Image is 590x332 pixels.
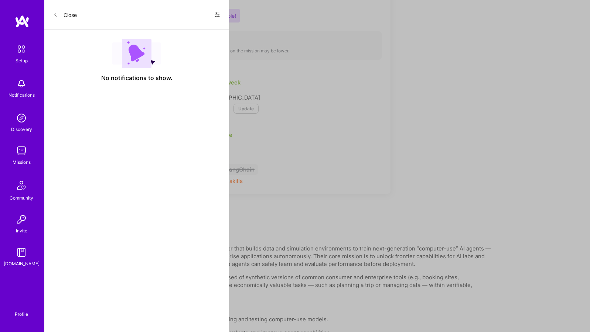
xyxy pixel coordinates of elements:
[12,302,31,317] a: Profile
[4,260,40,267] div: [DOMAIN_NAME]
[14,212,29,227] img: Invite
[112,39,161,68] img: empty
[13,176,30,194] img: Community
[13,158,31,166] div: Missions
[14,76,29,91] img: bell
[16,57,28,65] div: Setup
[15,15,30,28] img: logo
[14,111,29,125] img: discovery
[8,91,35,99] div: Notifications
[16,227,27,235] div: Invite
[53,9,77,21] button: Close
[14,143,29,158] img: teamwork
[14,245,29,260] img: guide book
[14,41,29,57] img: setup
[15,310,28,317] div: Profile
[10,194,33,202] div: Community
[11,125,32,133] div: Discovery
[101,74,173,82] span: No notifications to show.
